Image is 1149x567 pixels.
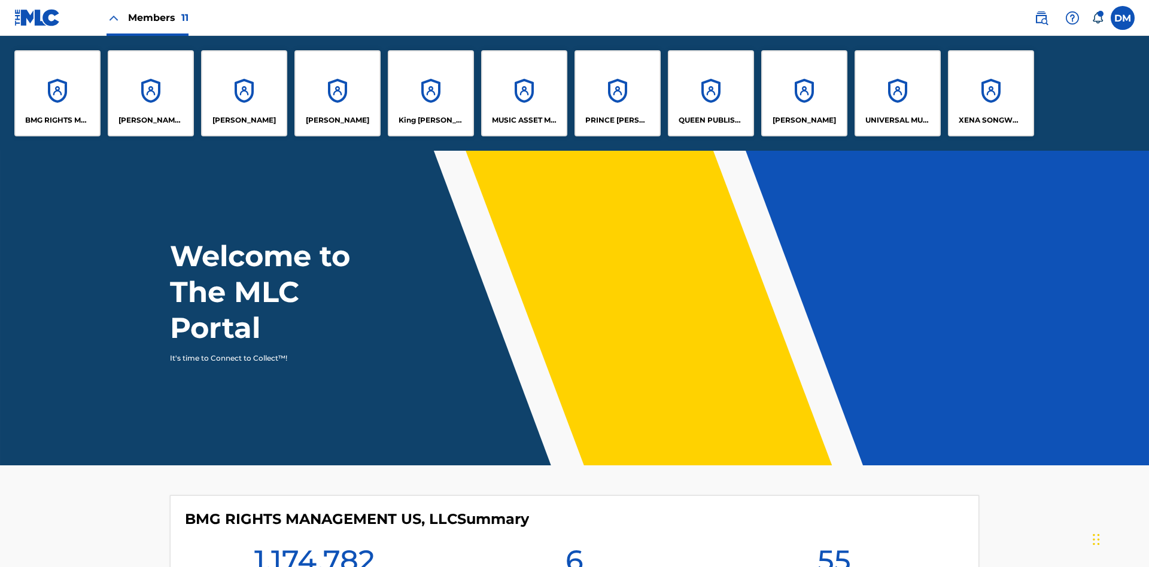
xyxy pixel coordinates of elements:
a: Accounts[PERSON_NAME] SONGWRITER [108,50,194,136]
a: Public Search [1029,6,1053,30]
a: Accounts[PERSON_NAME] [761,50,847,136]
a: AccountsKing [PERSON_NAME] [388,50,474,136]
a: AccountsMUSIC ASSET MANAGEMENT (MAM) [481,50,567,136]
a: AccountsXENA SONGWRITER [948,50,1034,136]
p: MUSIC ASSET MANAGEMENT (MAM) [492,115,557,126]
span: 11 [181,12,189,23]
h4: BMG RIGHTS MANAGEMENT US, LLC [185,510,529,528]
iframe: Chat Widget [1089,510,1149,567]
div: Notifications [1092,12,1104,24]
p: RONALD MCTESTERSON [773,115,836,126]
p: It's time to Connect to Collect™! [170,353,378,364]
a: AccountsQUEEN PUBLISHA [668,50,754,136]
a: AccountsUNIVERSAL MUSIC PUB GROUP [855,50,941,136]
div: User Menu [1111,6,1135,30]
img: Close [107,11,121,25]
a: AccountsBMG RIGHTS MANAGEMENT US, LLC [14,50,101,136]
div: Help [1060,6,1084,30]
p: QUEEN PUBLISHA [679,115,744,126]
p: ELVIS COSTELLO [212,115,276,126]
p: XENA SONGWRITER [959,115,1024,126]
p: UNIVERSAL MUSIC PUB GROUP [865,115,931,126]
div: Drag [1093,522,1100,557]
a: AccountsPRINCE [PERSON_NAME] [574,50,661,136]
a: Accounts[PERSON_NAME] [201,50,287,136]
p: EYAMA MCSINGER [306,115,369,126]
p: PRINCE MCTESTERSON [585,115,651,126]
a: Accounts[PERSON_NAME] [294,50,381,136]
p: King McTesterson [399,115,464,126]
h1: Welcome to The MLC Portal [170,238,394,346]
img: search [1034,11,1048,25]
span: Members [128,11,189,25]
p: CLEO SONGWRITER [118,115,184,126]
img: help [1065,11,1080,25]
img: MLC Logo [14,9,60,26]
p: BMG RIGHTS MANAGEMENT US, LLC [25,115,90,126]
